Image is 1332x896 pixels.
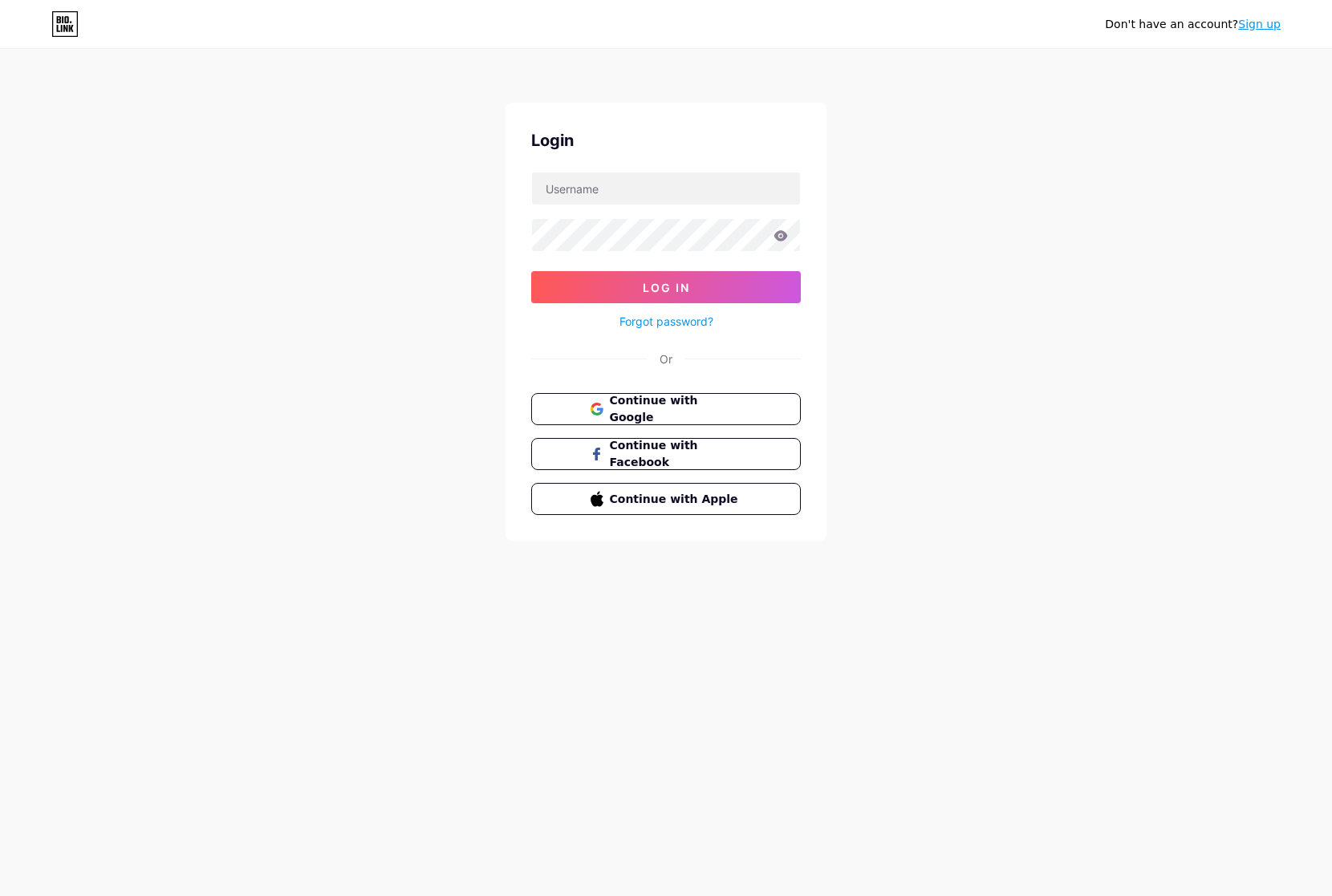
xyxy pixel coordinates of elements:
span: Continue with Apple [610,491,742,508]
button: Continue with Facebook [531,438,801,470]
div: Don't have an account? [1105,16,1281,33]
button: Log In [531,271,801,303]
div: Or [660,351,672,367]
button: Continue with Apple [531,483,801,515]
div: Login [531,128,801,152]
button: Continue with Google [531,393,801,425]
input: Username [532,172,800,205]
span: Continue with Facebook [610,437,742,471]
a: Sign up [1238,18,1281,30]
span: Continue with Google [610,392,742,426]
a: Forgot password? [619,313,713,330]
span: Log In [643,281,690,294]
